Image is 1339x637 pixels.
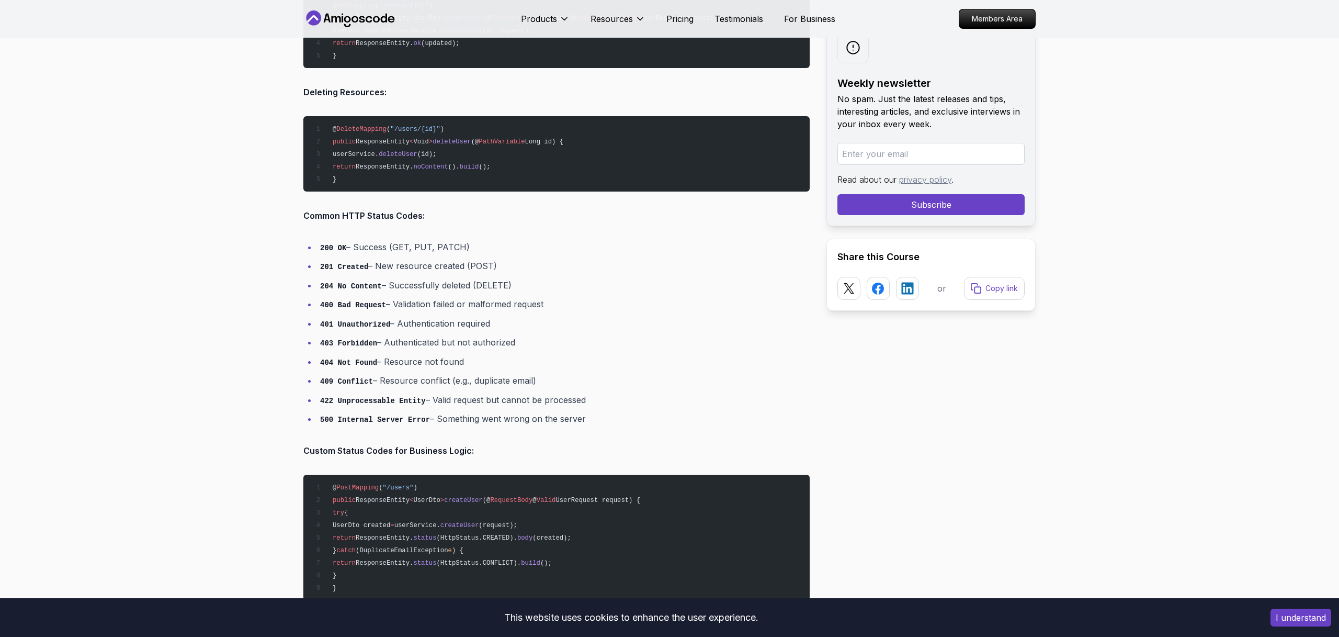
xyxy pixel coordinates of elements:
[320,301,386,309] code: 400 Bad Request
[837,250,1025,264] h2: Share this Course
[320,339,377,348] code: 403 Forbidden
[479,138,525,146] span: PathVariable
[320,244,346,252] code: 200 OK
[317,393,810,408] li: – Valid request but cannot be processed
[471,138,479,146] span: (@
[317,373,810,388] li: – Resource conflict (e.g., duplicate email)
[525,138,564,146] span: Long id) {
[555,497,640,504] span: UserRequest request) {
[483,497,491,504] span: (@
[379,484,382,491] span: (
[837,143,1025,165] input: Enter your email
[448,547,452,554] span: e
[410,497,413,504] span: <
[937,282,946,295] p: or
[490,497,532,504] span: RequestBody
[317,297,810,312] li: – Validation failed or malformed request
[666,13,694,25] a: Pricing
[784,13,835,25] a: For Business
[440,522,479,529] span: createUser
[8,606,1255,629] div: This website uses cookies to enhance the user experience.
[591,13,633,25] p: Resources
[433,138,471,146] span: deleteUser
[317,259,810,274] li: – New resource created (POST)
[479,522,517,529] span: (request);
[303,445,474,456] strong: Custom Status Codes for Business Logic:
[317,240,810,255] li: – Success (GET, PUT, PATCH)
[333,40,356,47] span: return
[444,497,483,504] span: createUser
[317,335,810,350] li: – Authenticated but not authorized
[333,138,356,146] span: public
[356,560,413,567] span: ResponseEntity.
[440,497,444,504] span: >
[837,76,1025,91] h2: Weekly newsletter
[479,163,490,171] span: ();
[333,509,344,517] span: try
[317,316,810,331] li: – Authentication required
[356,138,410,146] span: ResponseEntity
[320,320,390,329] code: 401 Unauthorized
[899,174,951,185] a: privacy policy
[413,40,421,47] span: ok
[320,416,430,424] code: 500 Internal Server Error
[383,484,414,491] span: "/users"
[959,9,1036,29] a: Members Area
[356,534,413,542] span: ResponseEntity.
[336,126,387,133] span: DeleteMapping
[421,40,460,47] span: (updated);
[356,163,413,171] span: ResponseEntity.
[333,572,336,579] span: }
[390,522,394,529] span: =
[591,13,645,33] button: Resources
[417,151,437,158] span: (id);
[436,534,517,542] span: (HttpStatus.CREATED).
[333,151,379,158] span: userService.
[413,534,436,542] span: status
[390,126,440,133] span: "/users/{id}"
[413,484,417,491] span: )
[356,40,413,47] span: ResponseEntity.
[333,585,336,592] span: }
[714,13,763,25] p: Testimonials
[336,547,356,554] span: catch
[320,263,368,271] code: 201 Created
[1270,609,1331,627] button: Accept cookies
[429,138,433,146] span: >
[837,93,1025,130] p: No spam. Just the latest releases and tips, interesting articles, and exclusive interviews in you...
[333,522,390,529] span: UserDto created
[320,397,426,405] code: 422 Unprocessable Entity
[333,126,336,133] span: @
[413,163,448,171] span: noContent
[460,163,479,171] span: build
[333,176,336,183] span: }
[320,282,382,290] code: 204 No Content
[333,534,356,542] span: return
[333,547,336,554] span: }
[333,560,356,567] span: return
[837,173,1025,186] p: Read about our .
[379,151,417,158] span: deleteUser
[394,522,440,529] span: userService.
[333,52,336,60] span: }
[317,354,810,370] li: – Resource not found
[410,138,413,146] span: <
[521,560,540,567] span: build
[344,509,348,517] span: {
[333,163,356,171] span: return
[959,9,1035,28] p: Members Area
[320,377,373,386] code: 409 Conflict
[964,277,1025,300] button: Copy link
[448,163,460,171] span: ().
[336,484,379,491] span: PostMapping
[387,126,390,133] span: (
[436,560,521,567] span: (HttpStatus.CONFLICT).
[532,534,571,542] span: (created);
[440,126,444,133] span: )
[413,138,428,146] span: Void
[303,87,387,97] strong: Deleting Resources:
[356,547,448,554] span: (DuplicateEmailException
[317,278,810,293] li: – Successfully deleted (DELETE)
[452,547,463,554] span: ) {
